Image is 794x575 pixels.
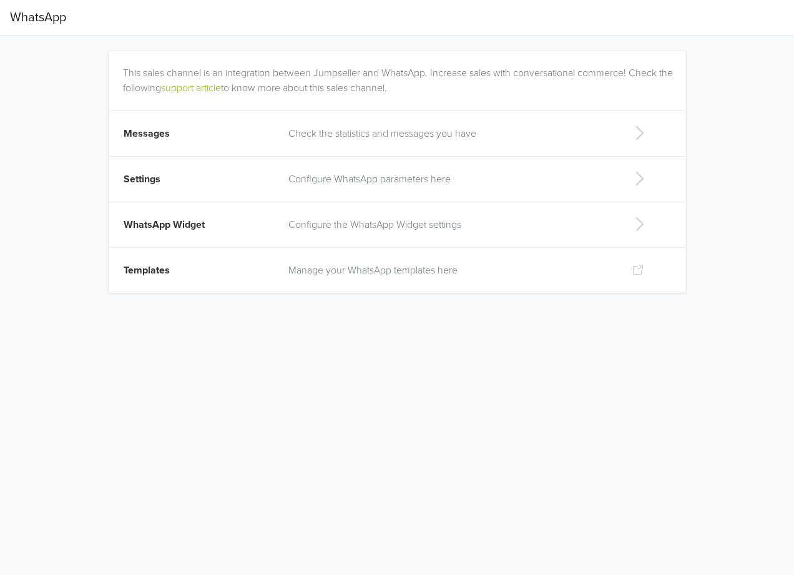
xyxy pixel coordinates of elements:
a: to know more about this sales channel. [221,82,387,94]
span: WhatsApp Widget [124,219,205,231]
a: support article [161,82,221,94]
span: Messages [124,127,170,140]
span: Templates [124,264,170,277]
p: Configure the WhatsApp Widget settings [288,217,612,232]
p: Manage your WhatsApp templates here [288,263,612,278]
div: This sales channel is an integration between Jumpseller and WhatsApp. Increase sales with convers... [123,51,677,96]
p: Check the statistics and messages you have [288,126,612,141]
span: Settings [124,173,160,185]
span: WhatsApp [10,5,66,30]
p: Configure WhatsApp parameters here [288,172,612,187]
